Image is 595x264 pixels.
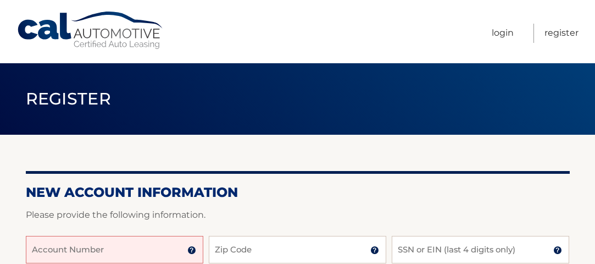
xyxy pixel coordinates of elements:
[553,246,562,255] img: tooltip.svg
[187,246,196,255] img: tooltip.svg
[544,24,579,43] a: Register
[16,11,165,50] a: Cal Automotive
[26,184,570,201] h2: New Account Information
[26,236,203,263] input: Account Number
[26,89,112,109] span: Register
[492,24,514,43] a: Login
[370,246,379,255] img: tooltip.svg
[209,236,386,263] input: Zip Code
[392,236,569,263] input: SSN or EIN (last 4 digits only)
[26,207,570,223] p: Please provide the following information.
